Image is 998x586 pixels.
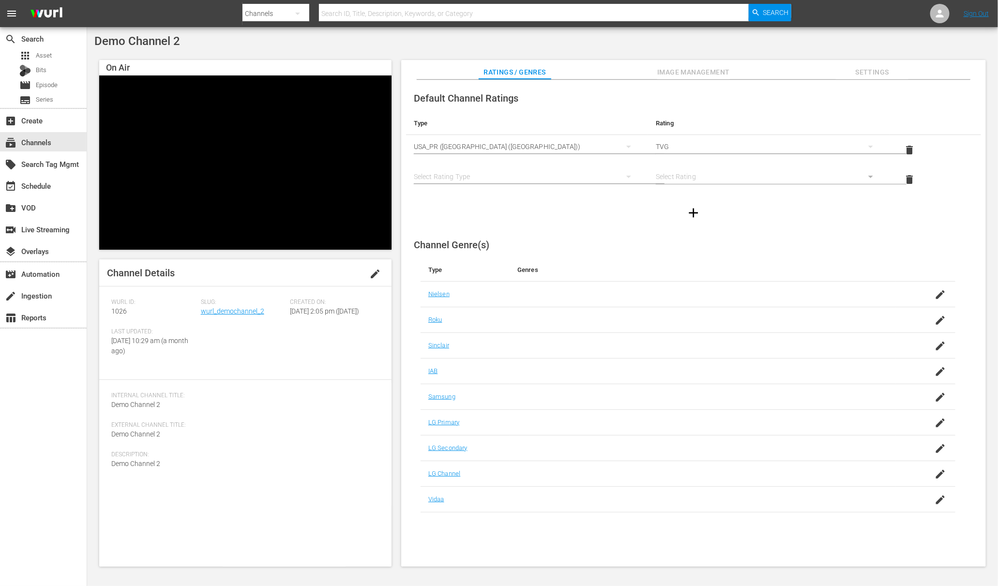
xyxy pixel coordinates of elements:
span: Overlays [5,246,16,257]
a: LG Primary [428,419,459,426]
button: Search [749,4,791,21]
a: Nielsen [428,290,450,298]
div: TVG [656,133,882,160]
span: On Air [106,62,130,73]
span: Channel Genre(s) [414,239,489,251]
span: Demo Channel 2 [94,34,180,48]
button: delete [898,168,921,191]
a: LG Channel [428,470,460,477]
span: Schedule [5,180,16,192]
span: Demo Channel 2 [111,430,160,438]
span: Channel Details [107,267,175,279]
span: delete [904,144,915,156]
span: Slug: [201,299,286,306]
span: Ratings / Genres [479,66,551,78]
a: Roku [428,316,442,323]
a: Vidaa [428,496,444,503]
div: Video Player [99,75,392,250]
span: Description: [111,451,375,459]
span: Bits [36,65,46,75]
span: Search [5,33,16,45]
a: IAB [428,367,438,375]
span: menu [6,8,17,19]
span: Search [763,4,789,21]
span: Default Channel Ratings [414,92,518,104]
img: ans4CAIJ8jUAAAAAAAAAAAAAAAAAAAAAAAAgQb4GAAAAAAAAAAAAAAAAAAAAAAAAJMjXAAAAAAAAAAAAAAAAAAAAAAAAgAT5G... [23,2,70,25]
span: Automation [5,269,16,280]
button: edit [363,262,387,285]
span: Internal Channel Title: [111,392,375,400]
span: External Channel Title: [111,421,375,429]
span: Ingestion [5,290,16,302]
span: Episode [19,79,31,91]
span: Series [36,95,53,105]
span: Demo Channel 2 [111,460,160,467]
span: Asset [36,51,52,60]
span: Search Tag Mgmt [5,159,16,170]
span: Asset [19,50,31,61]
a: Samsung [428,393,455,400]
span: VOD [5,202,16,214]
span: Channels [5,137,16,149]
div: Bits [19,65,31,76]
span: Episode [36,80,58,90]
th: Genres [510,258,896,282]
span: delete [904,174,915,185]
span: 1026 [111,307,127,315]
div: USA_PR ([GEOGRAPHIC_DATA] ([GEOGRAPHIC_DATA])) [414,133,640,160]
th: Type [406,112,648,135]
button: delete [898,138,921,162]
span: Last Updated: [111,328,196,336]
a: Sinclair [428,342,449,349]
span: Wurl ID: [111,299,196,306]
span: [DATE] 10:29 am (a month ago) [111,337,188,355]
a: Sign Out [964,10,989,17]
span: Reports [5,312,16,324]
span: Demo Channel 2 [111,401,160,408]
table: simple table [406,112,981,195]
th: Type [421,258,510,282]
th: Rating [648,112,890,135]
a: wurl_demochannel_2 [201,307,264,315]
span: Create [5,115,16,127]
span: Series [19,94,31,106]
span: Image Management [657,66,730,78]
span: [DATE] 2:05 pm ([DATE]) [290,307,359,315]
span: Settings [836,66,908,78]
a: LG Secondary [428,444,468,451]
span: Created On: [290,299,375,306]
span: edit [369,268,381,280]
span: Live Streaming [5,224,16,236]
